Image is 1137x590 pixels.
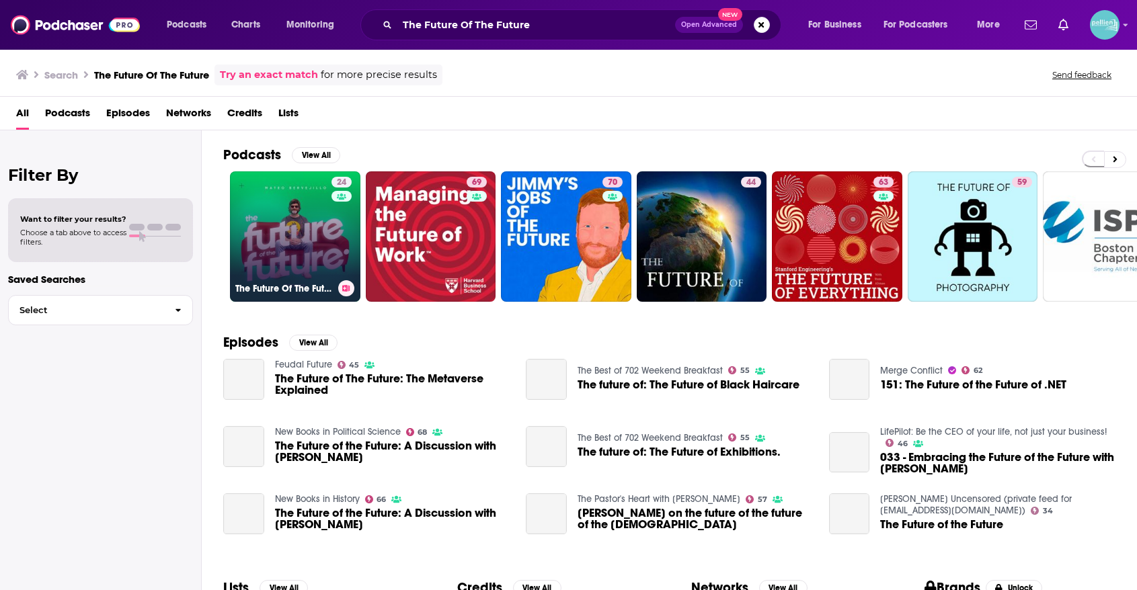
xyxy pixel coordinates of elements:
span: 46 [898,441,908,447]
h2: Episodes [223,334,278,351]
a: The Best of 702 Weekend Breakfast [578,365,723,376]
a: 69 [467,177,487,187]
a: Peter Jensen on the future of the future of the Anglican Communion [526,493,567,534]
span: Charts [231,15,260,34]
p: Saved Searches [8,273,193,286]
span: 24 [337,176,346,189]
span: 68 [418,429,427,435]
a: Sol Luckman Uncensored (private feed for solluckman@fastmail.fm) [880,493,1072,516]
a: PodcastsView All [223,146,340,163]
a: 24The Future Of The Future [230,171,360,302]
span: for more precise results [321,67,437,83]
span: Open Advanced [681,22,737,28]
a: Feudal Future [275,359,332,370]
span: Podcasts [167,15,206,34]
a: 033 - Embracing the Future of the Future with Frances Valintine [829,432,870,473]
a: Charts [223,14,268,36]
h3: Search [44,69,78,81]
a: The Future of the Future: A Discussion with Jonathan White [275,440,510,463]
a: 55 [728,433,750,441]
img: Podchaser - Follow, Share and Rate Podcasts [11,12,140,38]
span: 62 [974,368,982,374]
a: LifePilot: Be the CEO of your life, not just your business! [880,426,1107,437]
h3: The Future Of The Future [94,69,209,81]
button: View All [289,335,338,351]
span: 44 [746,176,756,189]
span: New [718,8,742,21]
a: The Future of the Future: A Discussion with Jonathan White [223,493,264,534]
a: 62 [962,366,982,374]
a: All [16,102,29,130]
button: open menu [277,14,352,36]
a: Podcasts [45,102,90,130]
a: 70 [602,177,623,187]
span: Select [9,306,164,314]
span: 55 [740,435,750,441]
a: 59 [908,171,1038,302]
a: The Future of The Future: The Metaverse Explained [275,373,510,396]
span: 69 [472,176,481,189]
a: EpisodesView All [223,334,338,351]
a: 46 [886,439,908,447]
button: open menu [799,14,878,36]
a: 63 [772,171,902,302]
button: Send feedback [1048,69,1115,81]
a: Peter Jensen on the future of the future of the Anglican Communion [578,507,813,530]
a: Episodes [106,102,150,130]
a: 34 [1031,507,1053,515]
button: open menu [157,14,224,36]
a: The future of: The Future of Exhibitions. [578,446,781,458]
a: The future of: The Future of Exhibitions. [526,426,567,467]
a: 70 [501,171,631,302]
a: The Future of the Future [880,519,1003,530]
a: 57 [746,495,767,503]
span: The future of: The Future of Black Haircare [578,379,799,390]
span: 033 - Embracing the Future of the Future with [PERSON_NAME] [880,452,1115,474]
a: 033 - Embracing the Future of the Future with Frances Valintine [880,452,1115,474]
a: The Pastor's Heart with Dominic Steele [578,493,740,505]
a: Lists [278,102,299,130]
a: New Books in History [275,493,360,505]
h2: Filter By [8,165,193,185]
a: 68 [406,428,428,436]
a: 151: The Future of the Future of .NET [880,379,1066,390]
a: 45 [338,361,360,369]
a: The Future of the Future: A Discussion with Jonathan White [275,507,510,530]
button: open menu [968,14,1017,36]
span: More [977,15,1000,34]
a: The Future of The Future: The Metaverse Explained [223,359,264,400]
img: User Profile [1090,10,1120,40]
a: 44 [637,171,767,302]
a: Merge Conflict [880,365,943,376]
a: 55 [728,366,750,374]
span: Logged in as JessicaPellien [1090,10,1120,40]
a: 66 [365,495,387,503]
a: 63 [873,177,894,187]
a: The Future of the Future: A Discussion with Jonathan White [223,426,264,467]
span: 66 [377,497,386,503]
span: 45 [349,362,359,368]
a: Show notifications dropdown [1053,13,1074,36]
span: Want to filter your results? [20,214,126,224]
span: 70 [608,176,617,189]
button: View All [292,147,340,163]
a: Credits [227,102,262,130]
span: The Future of the Future: A Discussion with [PERSON_NAME] [275,507,510,530]
a: 59 [1012,177,1032,187]
span: Monitoring [286,15,334,34]
button: Select [8,295,193,325]
span: Networks [166,102,211,130]
a: The Future of the Future [829,493,870,534]
span: 55 [740,368,750,374]
span: 34 [1043,508,1053,514]
span: 63 [879,176,888,189]
a: 69 [366,171,496,302]
span: 57 [758,497,767,503]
